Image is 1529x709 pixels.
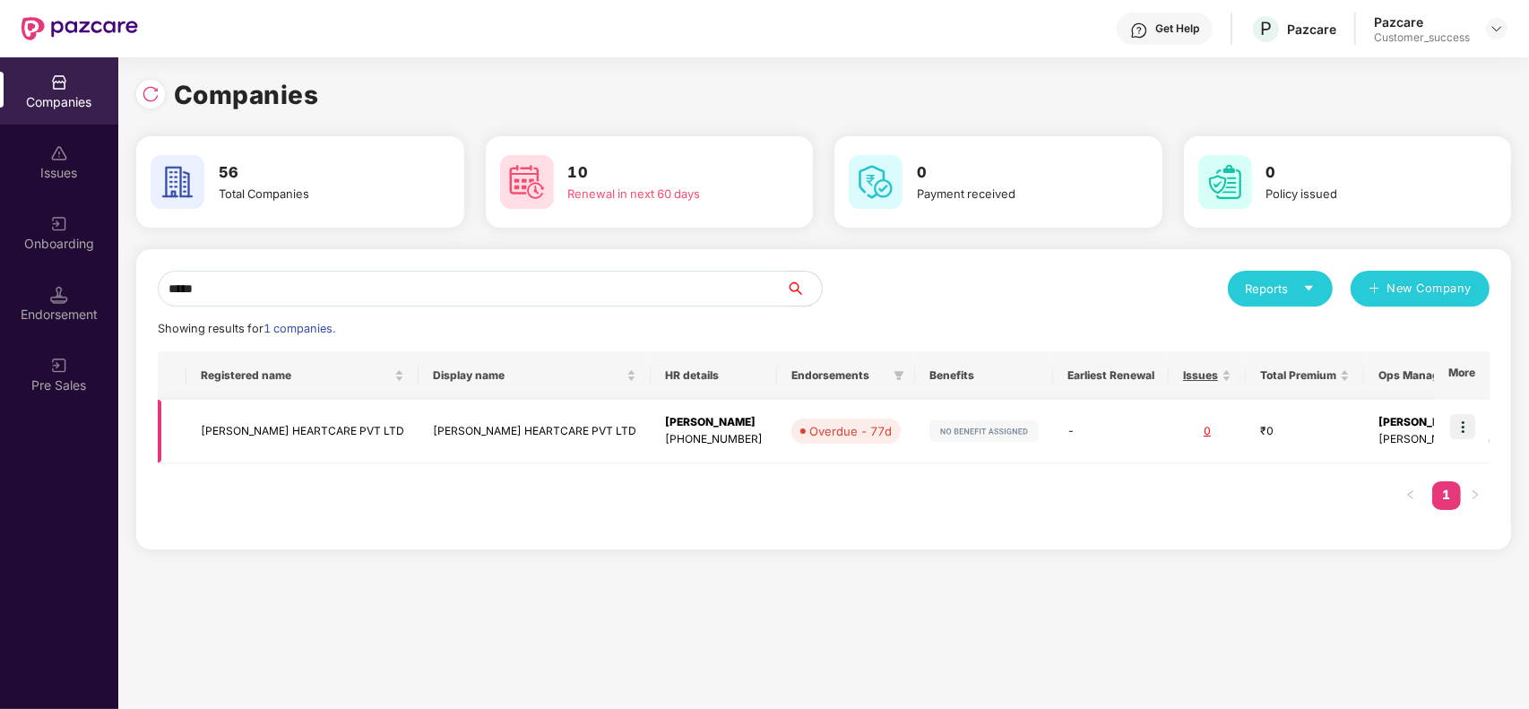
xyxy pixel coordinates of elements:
[158,322,335,335] span: Showing results for
[1183,423,1231,440] div: 0
[1198,155,1252,209] img: svg+xml;base64,PHN2ZyB4bWxucz0iaHR0cDovL3d3dy53My5vcmcvMjAwMC9zdmciIHdpZHRoPSI2MCIgaGVpZ2h0PSI2MC...
[915,351,1053,400] th: Benefits
[50,73,68,91] img: svg+xml;base64,PHN2ZyBpZD0iQ29tcGFuaWVzIiB4bWxucz0iaHR0cDovL3d3dy53My5vcmcvMjAwMC9zdmciIHdpZHRoPS...
[22,17,138,40] img: New Pazcare Logo
[917,185,1111,203] div: Payment received
[791,368,886,383] span: Endorsements
[1183,368,1218,383] span: Issues
[665,414,763,431] div: [PERSON_NAME]
[1387,280,1473,298] span: New Company
[1432,481,1461,508] a: 1
[50,286,68,304] img: svg+xml;base64,PHN2ZyB3aWR0aD0iMTQuNSIgaGVpZ2h0PSIxNC41IiB2aWV3Qm94PSIwIDAgMTYgMTYiIGZpbGw9Im5vbm...
[1287,21,1336,38] div: Pazcare
[419,351,651,400] th: Display name
[568,185,763,203] div: Renewal in next 60 days
[50,215,68,233] img: svg+xml;base64,PHN2ZyB3aWR0aD0iMjAiIGhlaWdodD0iMjAiIHZpZXdCb3g9IjAgMCAyMCAyMCIgZmlsbD0ibm9uZSIgeG...
[1260,18,1272,39] span: P
[1266,185,1461,203] div: Policy issued
[50,357,68,375] img: svg+xml;base64,PHN2ZyB3aWR0aD0iMjAiIGhlaWdodD0iMjAiIHZpZXdCb3g9IjAgMCAyMCAyMCIgZmlsbD0ibm9uZSIgeG...
[809,422,892,440] div: Overdue - 77d
[1374,13,1470,30] div: Pazcare
[1374,30,1470,45] div: Customer_success
[1351,271,1490,307] button: plusNew Company
[419,400,651,463] td: [PERSON_NAME] HEARTCARE PVT LTD
[1053,400,1169,463] td: -
[1246,280,1315,298] div: Reports
[1461,481,1490,510] li: Next Page
[186,351,419,400] th: Registered name
[1434,351,1490,400] th: More
[219,185,413,203] div: Total Companies
[890,365,908,386] span: filter
[568,161,763,185] h3: 10
[50,144,68,162] img: svg+xml;base64,PHN2ZyBpZD0iSXNzdWVzX2Rpc2FibGVkIiB4bWxucz0iaHR0cDovL3d3dy53My5vcmcvMjAwMC9zdmciIH...
[1303,282,1315,294] span: caret-down
[1396,481,1425,510] button: left
[929,420,1039,442] img: svg+xml;base64,PHN2ZyB4bWxucz0iaHR0cDovL3d3dy53My5vcmcvMjAwMC9zdmciIHdpZHRoPSIxMjIiIGhlaWdodD0iMj...
[1260,423,1350,440] div: ₹0
[1450,414,1475,439] img: icon
[1266,161,1461,185] h3: 0
[1246,351,1364,400] th: Total Premium
[849,155,903,209] img: svg+xml;base64,PHN2ZyB4bWxucz0iaHR0cDovL3d3dy53My5vcmcvMjAwMC9zdmciIHdpZHRoPSI2MCIgaGVpZ2h0PSI2MC...
[1053,351,1169,400] th: Earliest Renewal
[1470,489,1481,500] span: right
[1169,351,1246,400] th: Issues
[894,370,904,381] span: filter
[1155,22,1199,36] div: Get Help
[1405,489,1416,500] span: left
[1130,22,1148,39] img: svg+xml;base64,PHN2ZyBpZD0iSGVscC0zMngzMiIgeG1sbnM9Imh0dHA6Ly93d3cudzMub3JnLzIwMDAvc3ZnIiB3aWR0aD...
[1396,481,1425,510] li: Previous Page
[1461,481,1490,510] button: right
[142,85,160,103] img: svg+xml;base64,PHN2ZyBpZD0iUmVsb2FkLTMyeDMyIiB4bWxucz0iaHR0cDovL3d3dy53My5vcmcvMjAwMC9zdmciIHdpZH...
[174,75,319,115] h1: Companies
[201,368,391,383] span: Registered name
[1432,481,1461,510] li: 1
[665,431,763,448] div: [PHONE_NUMBER]
[651,351,777,400] th: HR details
[917,161,1111,185] h3: 0
[219,161,413,185] h3: 56
[785,281,822,296] span: search
[785,271,823,307] button: search
[1490,22,1504,36] img: svg+xml;base64,PHN2ZyBpZD0iRHJvcGRvd24tMzJ4MzIiIHhtbG5zPSJodHRwOi8vd3d3LnczLm9yZy8yMDAwL3N2ZyIgd2...
[433,368,623,383] span: Display name
[151,155,204,209] img: svg+xml;base64,PHN2ZyB4bWxucz0iaHR0cDovL3d3dy53My5vcmcvMjAwMC9zdmciIHdpZHRoPSI2MCIgaGVpZ2h0PSI2MC...
[1369,282,1380,297] span: plus
[263,322,335,335] span: 1 companies.
[186,400,419,463] td: [PERSON_NAME] HEARTCARE PVT LTD
[500,155,554,209] img: svg+xml;base64,PHN2ZyB4bWxucz0iaHR0cDovL3d3dy53My5vcmcvMjAwMC9zdmciIHdpZHRoPSI2MCIgaGVpZ2h0PSI2MC...
[1260,368,1336,383] span: Total Premium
